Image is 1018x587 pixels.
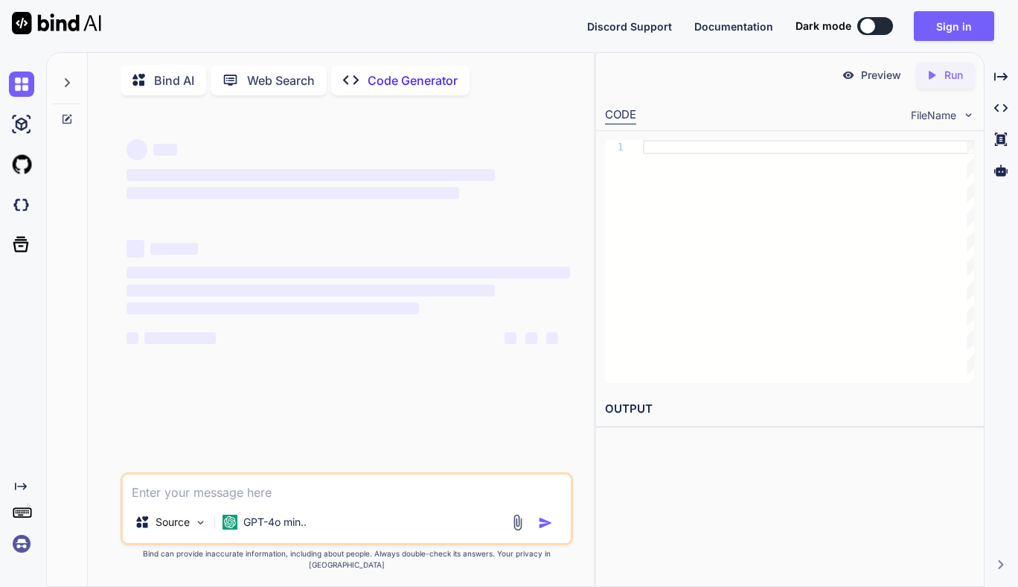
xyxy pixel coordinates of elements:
[9,152,34,177] img: githubLight
[587,19,672,34] button: Discord Support
[911,108,956,123] span: FileName
[127,302,420,314] span: ‌
[587,20,672,33] span: Discord Support
[694,19,773,34] button: Documentation
[538,515,553,530] img: icon
[247,72,315,89] p: Web Search
[127,169,495,181] span: ‌
[605,107,636,124] div: CODE
[12,12,101,34] img: Bind AI
[9,112,34,137] img: ai-studio
[546,332,558,344] span: ‌
[9,531,34,556] img: signin
[694,20,773,33] span: Documentation
[842,69,855,82] img: preview
[944,68,963,83] p: Run
[605,140,624,154] div: 1
[962,109,975,121] img: chevron down
[509,514,526,531] img: attachment
[127,285,495,296] span: ‌
[156,515,190,530] p: Source
[121,548,573,571] p: Bind can provide inaccurate information, including about people. Always double-check its answers....
[144,332,216,344] span: ‌
[223,515,237,530] img: GPT-4o mini
[243,515,307,530] p: GPT-4o min..
[525,332,537,344] span: ‌
[861,68,901,83] p: Preview
[127,187,459,199] span: ‌
[368,72,458,89] p: Code Generator
[505,332,516,344] span: ‌
[154,72,194,89] p: Bind AI
[127,240,144,258] span: ‌
[127,267,570,279] span: ‌
[150,243,198,255] span: ‌
[127,332,138,344] span: ‌
[9,192,34,218] img: darkCloudIdeIcon
[194,516,207,529] img: Pick Models
[914,11,994,41] button: Sign in
[9,72,34,97] img: chat
[596,392,983,427] h2: OUTPUT
[127,139,147,160] span: ‌
[795,19,851,34] span: Dark mode
[153,144,177,156] span: ‌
